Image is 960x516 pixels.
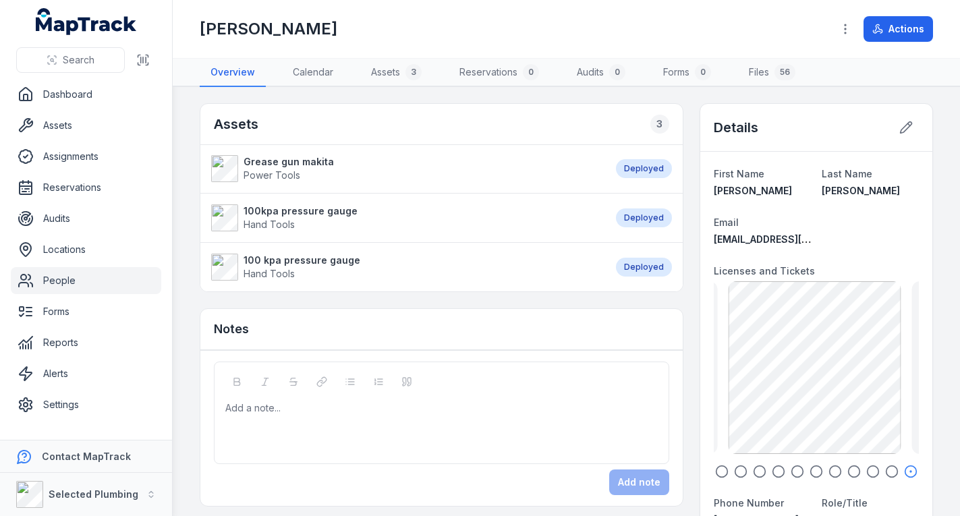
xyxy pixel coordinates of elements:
span: Email [714,217,739,228]
a: Locations [11,236,161,263]
div: 3 [650,115,669,134]
span: [EMAIL_ADDRESS][DOMAIN_NAME] [714,233,876,245]
div: 0 [523,64,539,80]
a: 100 kpa pressure gaugeHand Tools [211,254,602,281]
h3: Notes [214,320,249,339]
span: Phone Number [714,497,784,509]
a: Forms0 [652,59,722,87]
span: Hand Tools [244,219,295,230]
a: Assets [11,112,161,139]
strong: Selected Plumbing [49,488,138,500]
a: Alerts [11,360,161,387]
a: Assignments [11,143,161,170]
h1: [PERSON_NAME] [200,18,337,40]
a: Reservations [11,174,161,201]
span: Hand Tools [244,268,295,279]
a: Dashboard [11,81,161,108]
div: 0 [609,64,625,80]
a: Overview [200,59,266,87]
a: Assets3 [360,59,432,87]
div: Deployed [616,208,672,227]
div: Deployed [616,159,672,178]
span: Role/Title [822,497,868,509]
a: 100kpa pressure gaugeHand Tools [211,204,602,231]
a: Reports [11,329,161,356]
span: First Name [714,168,764,179]
span: Licenses and Tickets [714,265,815,277]
div: 3 [405,64,422,80]
span: Search [63,53,94,67]
span: Last Name [822,168,872,179]
span: [PERSON_NAME] [822,185,900,196]
span: [PERSON_NAME] [714,185,792,196]
div: 56 [774,64,795,80]
a: Calendar [282,59,344,87]
a: Forms [11,298,161,325]
a: Files56 [738,59,806,87]
strong: Contact MapTrack [42,451,131,462]
strong: 100kpa pressure gauge [244,204,358,218]
div: 0 [695,64,711,80]
a: Grease gun makitaPower Tools [211,155,602,182]
strong: 100 kpa pressure gauge [244,254,360,267]
h2: Details [714,118,758,137]
h2: Assets [214,115,258,134]
a: Audits0 [566,59,636,87]
div: Deployed [616,258,672,277]
a: People [11,267,161,294]
a: MapTrack [36,8,137,35]
a: Reservations0 [449,59,550,87]
a: Settings [11,391,161,418]
strong: Grease gun makita [244,155,334,169]
button: Actions [864,16,933,42]
a: Audits [11,205,161,232]
span: Power Tools [244,169,300,181]
button: Search [16,47,125,73]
